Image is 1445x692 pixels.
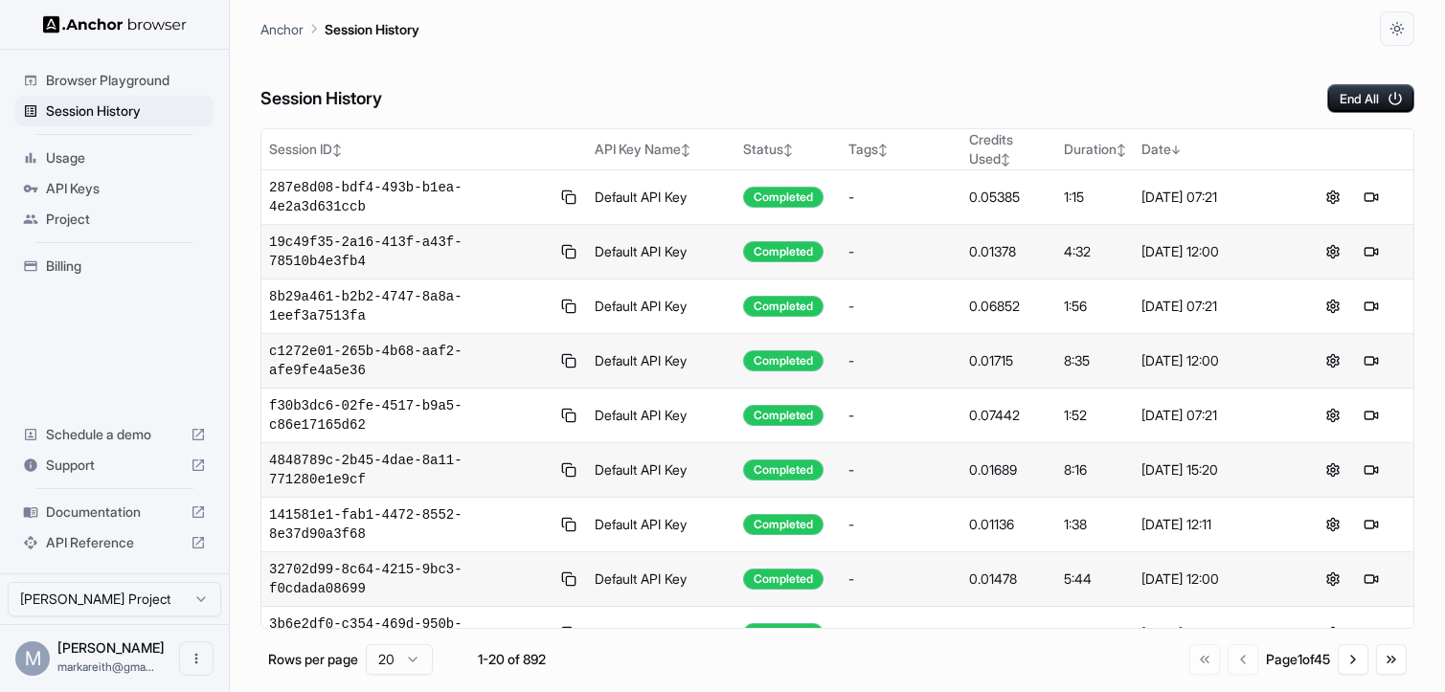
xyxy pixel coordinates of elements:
h6: Session History [260,85,382,113]
div: Usage [15,143,214,173]
span: f30b3dc6-02fe-4517-b9a5-c86e17165d62 [269,396,550,435]
div: 0.21240 [969,624,1049,643]
div: 0.01715 [969,351,1049,370]
td: Default API Key [587,334,735,389]
span: ↓ [1171,143,1181,157]
span: 4848789c-2b45-4dae-8a11-771280e1e9cf [269,451,550,489]
span: Billing [46,257,206,276]
span: ↕ [1117,143,1126,157]
div: 0.01478 [969,569,1049,589]
div: 8:35 [1064,351,1126,370]
span: Browser Playground [46,71,206,90]
div: [DATE] 12:00 [1141,351,1284,370]
div: Completed [743,459,824,480]
img: Anchor Logo [43,15,187,33]
div: - [848,624,954,643]
span: 19c49f35-2a16-413f-a43f-78510b4e3fb4 [269,233,550,271]
div: [DATE] 15:20 [1141,460,1284,480]
td: Default API Key [587,279,735,334]
div: API Keys [15,173,214,204]
div: Completed [743,350,824,371]
div: Duration [1064,140,1126,159]
div: Status [743,140,833,159]
span: Documentation [46,502,183,522]
div: Tags [848,140,954,159]
td: Default API Key [587,443,735,498]
div: Session History [15,96,214,126]
span: markareith@gmail.com [57,659,154,674]
nav: breadcrumb [260,18,419,39]
div: [DATE] 07:21 [1141,297,1284,316]
div: API Reference [15,527,214,558]
span: ↕ [681,143,690,157]
div: Project [15,204,214,234]
span: API Keys [46,179,206,198]
span: ↕ [1001,152,1010,167]
div: Date [1141,140,1284,159]
span: Project [46,210,206,229]
span: 8b29a461-b2b2-4747-8a8a-1eef3a7513fa [269,287,550,325]
div: - [848,188,954,207]
span: 141581e1-fab1-4472-8552-8e37d90a3f68 [269,505,550,544]
span: API Reference [46,533,183,552]
span: Session History [46,101,206,121]
td: Default API Key [587,170,735,225]
div: - [848,351,954,370]
td: Default API Key [587,552,735,607]
td: Default API Key [587,225,735,279]
div: 5:44 [1064,569,1126,589]
td: Default API Key [587,498,735,552]
div: 1:15 [1064,188,1126,207]
div: - [848,460,954,480]
div: Completed [743,569,824,590]
div: [DATE] 12:00 [1141,242,1284,261]
td: Default API Key [587,607,735,661]
div: Credits Used [969,130,1049,168]
span: c1272e01-265b-4b68-aaf2-afe9fe4a5e36 [269,342,550,380]
div: [DATE] 12:00 [1141,569,1284,589]
span: 287e8d08-bdf4-493b-b1ea-4e2a3d631ccb [269,178,550,216]
div: Schedule a demo [15,419,214,450]
div: 0.06852 [969,297,1049,316]
div: API Key Name [595,140,728,159]
p: Anchor [260,19,304,39]
div: [DATE] 07:21 [1141,188,1284,207]
div: M [15,641,50,676]
p: Session History [325,19,419,39]
div: Completed [743,514,824,535]
div: - [848,569,954,589]
span: 3b6e2df0-c354-469d-950b-5453478bec9b [269,614,550,653]
div: - [848,515,954,534]
span: 32702d99-8c64-4215-9bc3-f0cdada08699 [269,560,550,598]
span: Mark Reith [57,639,165,656]
span: ↕ [332,143,342,157]
span: Support [46,456,183,475]
div: 0.05385 [969,188,1049,207]
div: Completed [743,187,824,208]
div: 0.07442 [969,406,1049,425]
div: Completed [743,623,824,644]
div: 0.01136 [969,515,1049,534]
div: 0.01689 [969,460,1049,480]
button: Open menu [179,641,214,676]
div: 0.01378 [969,242,1049,261]
div: 4:59 [1064,624,1126,643]
div: Session ID [269,140,579,159]
td: Default API Key [587,389,735,443]
div: 1:52 [1064,406,1126,425]
div: Browser Playground [15,65,214,96]
div: Page 1 of 45 [1266,650,1330,669]
span: ↕ [783,143,793,157]
div: - [848,242,954,261]
div: Documentation [15,497,214,527]
div: 1:56 [1064,297,1126,316]
div: Completed [743,296,824,317]
div: [DATE] 07:21 [1141,406,1284,425]
div: Completed [743,405,824,426]
div: - [848,297,954,316]
p: Rows per page [268,650,358,669]
div: Completed [743,241,824,262]
div: [DATE] 09:00 [1141,624,1284,643]
span: Schedule a demo [46,425,183,444]
div: 1:38 [1064,515,1126,534]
